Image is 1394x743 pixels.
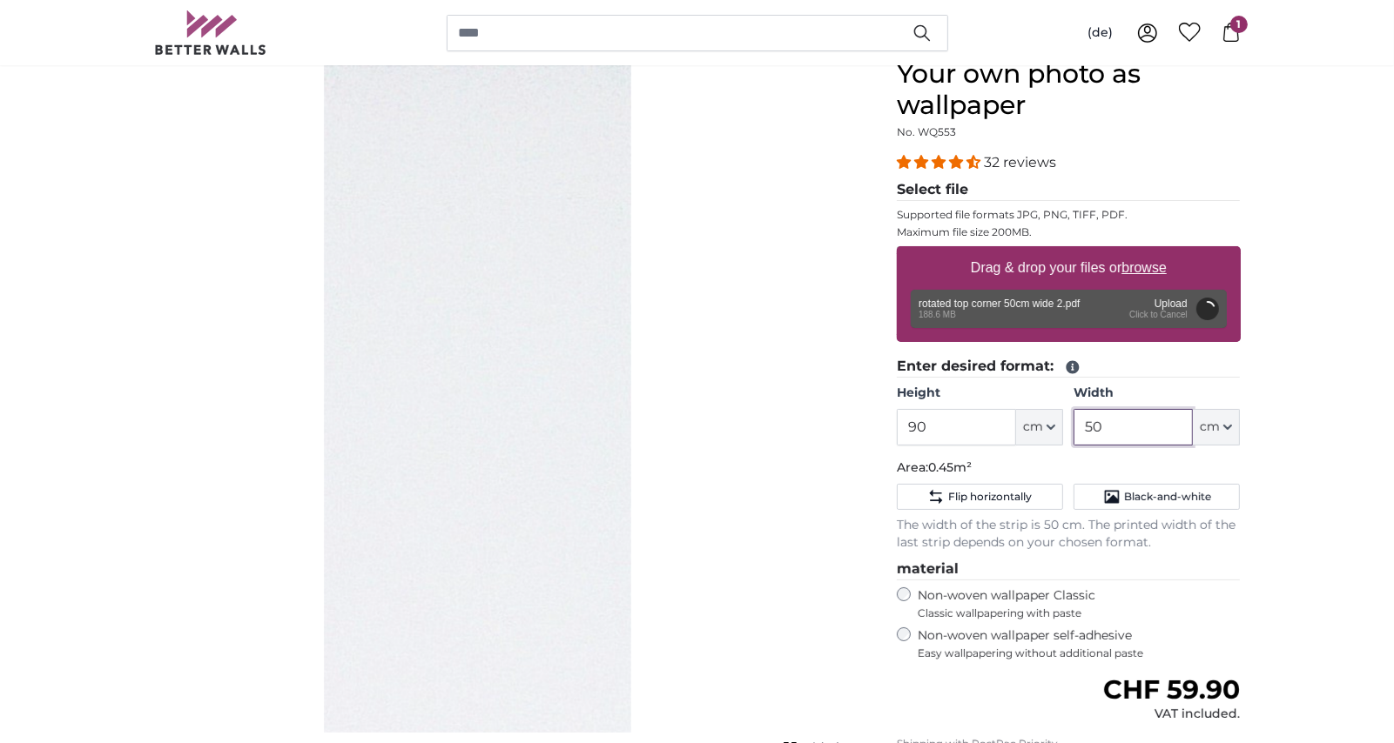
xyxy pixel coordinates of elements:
img: Betterwalls [154,10,267,55]
font: Easy wallpapering without additional paste [918,646,1143,659]
button: Black-and-white [1074,484,1240,510]
font: The width of the strip is 50 cm. The printed width of the last strip depends on your chosen format. [897,517,1236,550]
font: Your own photo as wallpaper [897,57,1141,121]
font: Area: [897,459,928,475]
font: Black-and-white [1124,490,1211,503]
font: cm [1023,418,1043,434]
font: No. WQ553 [897,125,956,138]
font: VAT included. [1155,706,1240,721]
button: (de) [1074,17,1127,49]
font: 32 reviews [984,154,1056,171]
button: Flip horizontally [897,484,1063,510]
font: Width [1074,385,1114,400]
font: Enter desired format: [897,358,1054,374]
font: Non-woven wallpaper Classic [918,587,1095,603]
button: cm [1016,409,1063,445]
button: cm [1193,409,1240,445]
font: material [897,560,959,577]
font: Classic wallpapering with paste [918,606,1081,619]
font: browse [1121,260,1167,275]
font: Maximum file size 200MB. [897,225,1032,238]
font: CHF 59.90 [1103,673,1240,706]
font: Height [897,385,940,400]
font: cm [1200,418,1220,434]
font: 0.45m² [928,459,972,475]
font: Select file [897,181,968,197]
font: (de) [1088,24,1113,40]
span: 4.31 stars [897,154,984,171]
font: Flip horizontally [948,490,1032,503]
font: Non-woven wallpaper self-adhesive [918,627,1132,643]
font: Supported file formats JPG, PNG, TIFF, PDF. [897,208,1128,221]
font: 1 [1236,17,1241,30]
font: Drag & drop your files or [971,260,1121,275]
